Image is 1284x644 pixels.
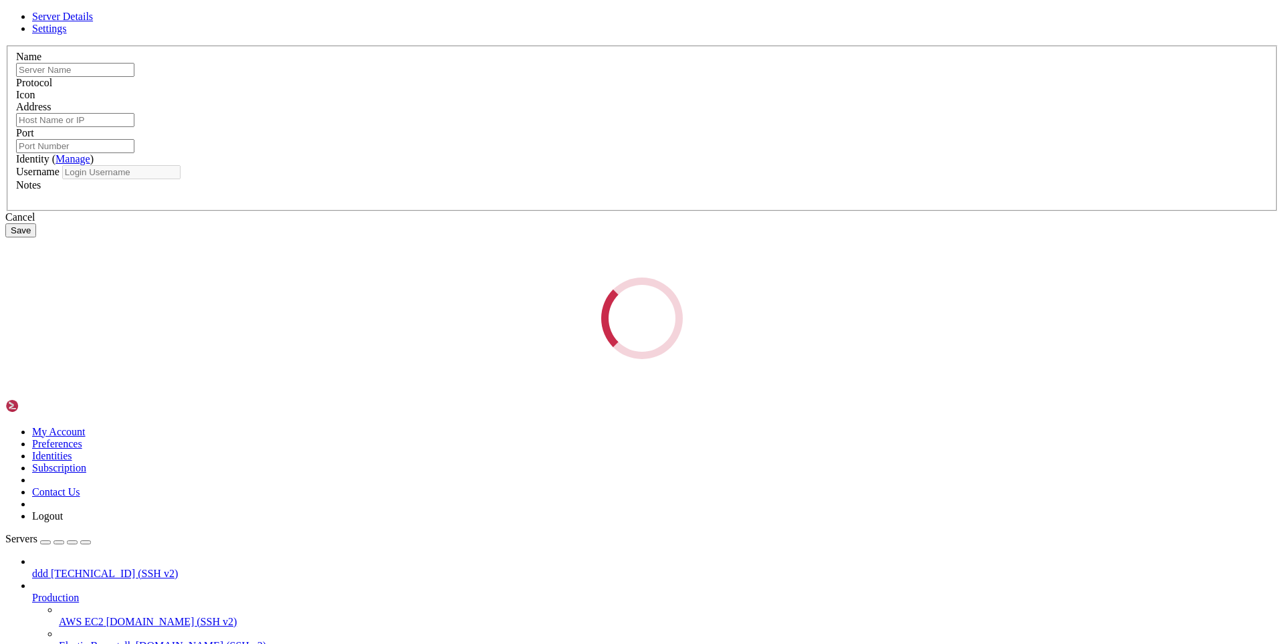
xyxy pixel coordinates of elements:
a: Preferences [32,438,82,449]
a: My Account [32,426,86,437]
a: Manage [56,153,90,165]
a: Logout [32,510,63,522]
li: ddd [TECHNICAL_ID] (SSH v2) [32,556,1279,580]
div: Loading... [584,261,700,376]
label: Icon [16,89,35,100]
label: Address [16,101,51,112]
img: Shellngn [5,399,82,413]
span: Production [32,592,79,603]
a: Servers [5,533,91,544]
a: AWS EC2 [DOMAIN_NAME] (SSH v2) [59,616,1279,628]
input: Server Name [16,63,134,77]
a: Subscription [32,462,86,473]
input: Port Number [16,139,134,153]
a: Identities [32,450,72,461]
li: AWS EC2 [DOMAIN_NAME] (SSH v2) [59,604,1279,628]
a: Production [32,592,1279,604]
span: AWS EC2 [59,616,104,627]
input: Host Name or IP [16,113,134,127]
a: Contact Us [32,486,80,498]
label: Port [16,127,34,138]
div: (0, 1) [5,17,11,28]
label: Username [16,166,60,177]
span: Servers [5,533,37,544]
span: ddd [32,568,48,579]
span: ( ) [52,153,94,165]
label: Notes [16,179,41,191]
label: Name [16,51,41,62]
a: ddd [TECHNICAL_ID] (SSH v2) [32,568,1279,580]
div: Cancel [5,211,1279,223]
span: [TECHNICAL_ID] (SSH v2) [51,568,178,579]
label: Identity [16,153,94,165]
button: Save [5,223,36,237]
label: Protocol [16,77,52,88]
a: Server Details [32,11,93,22]
a: Settings [32,23,67,34]
span: [DOMAIN_NAME] (SSH v2) [106,616,237,627]
x-row: Connecting [TECHNICAL_ID]... [5,5,1109,17]
input: Login Username [62,165,181,179]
